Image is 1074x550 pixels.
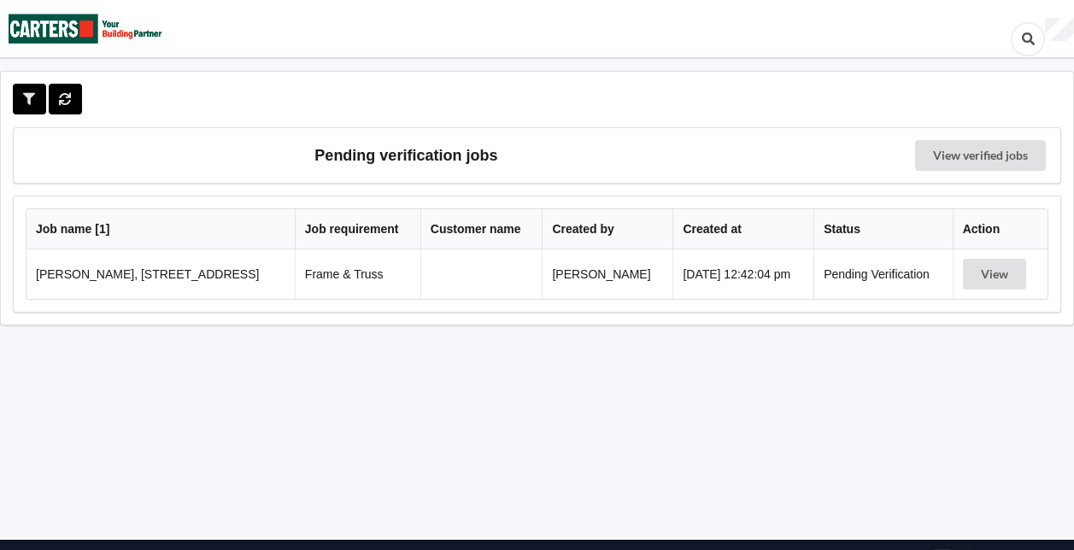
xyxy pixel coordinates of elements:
[542,209,672,249] th: Created by
[542,249,672,299] td: [PERSON_NAME]
[672,249,813,299] td: [DATE] 12:42:04 pm
[963,267,1030,281] a: View
[915,140,1046,171] a: View verified jobs
[953,209,1048,249] th: Action
[963,259,1026,290] button: View
[813,209,953,249] th: Status
[9,1,162,56] img: Carters
[1045,18,1074,42] div: User Profile
[295,249,420,299] td: Frame & Truss
[420,209,543,249] th: Customer name
[26,249,295,299] td: [PERSON_NAME], [STREET_ADDRESS]
[672,209,813,249] th: Created at
[813,249,953,299] td: Pending Verification
[295,209,420,249] th: Job requirement
[26,140,787,171] h3: Pending verification jobs
[26,209,295,249] th: Job name [ 1 ]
